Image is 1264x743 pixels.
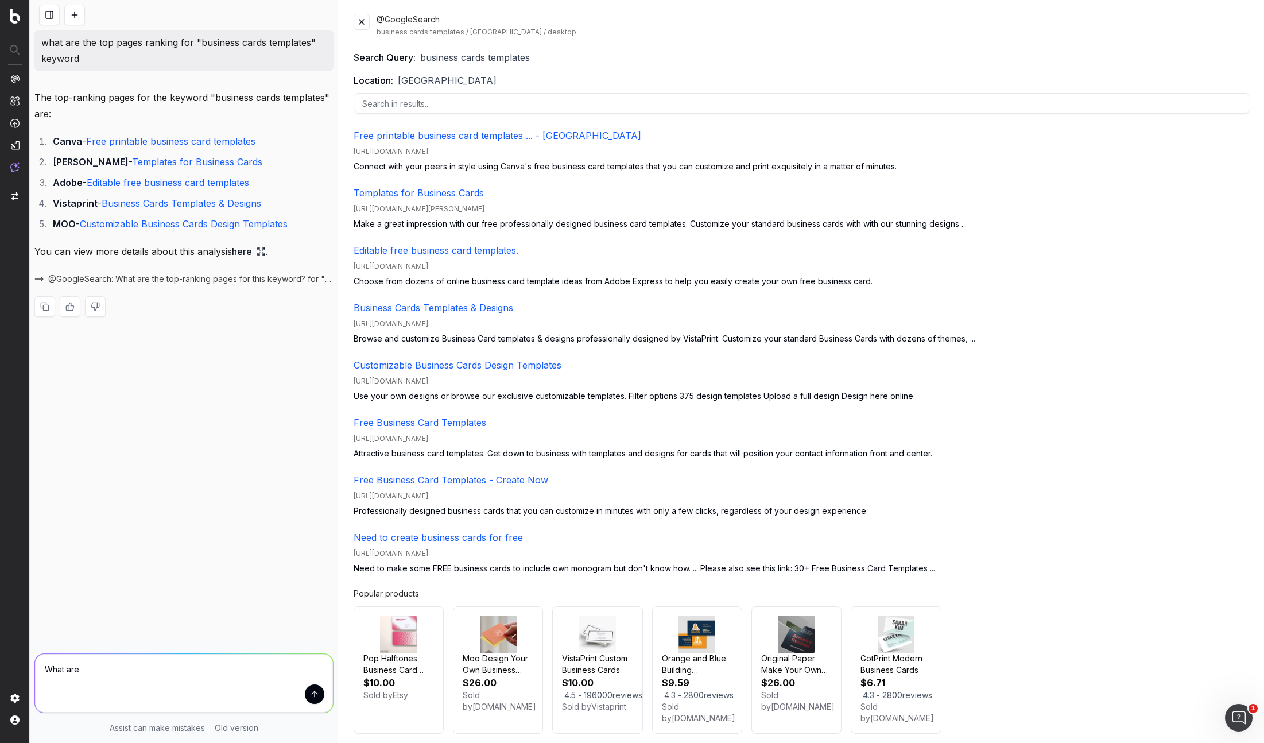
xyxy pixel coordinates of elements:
[398,73,497,87] span: [GEOGRAPHIC_DATA]
[354,434,1250,443] div: [URL][DOMAIN_NAME]
[860,676,931,690] div: $6.71
[377,28,1250,37] div: business cards templates / [GEOGRAPHIC_DATA] / desktop
[363,653,434,676] h4: Pop Halftones Business Card Templates
[354,549,1250,558] div: [URL][DOMAIN_NAME]
[49,154,334,170] li: -
[34,243,334,260] p: You can view more details about this analysis .
[354,377,1250,386] div: [URL][DOMAIN_NAME]
[463,653,533,676] h4: Moo Design Your Own Business Cards
[10,694,20,703] img: Setting
[53,218,76,230] strong: MOO
[53,136,82,147] strong: Canva
[102,198,261,209] a: Business Cards Templates & Designs
[53,177,83,188] strong: Adobe
[664,690,676,701] span: 4.3
[354,262,1250,271] div: [URL][DOMAIN_NAME]
[49,175,334,191] li: -
[354,187,484,199] a: Templates for Business Cards
[354,73,393,87] h4: Location:
[35,654,333,713] textarea: What are
[53,198,98,209] strong: Vistaprint
[354,147,1250,156] div: [URL][DOMAIN_NAME]
[354,319,1250,328] div: [URL][DOMAIN_NAME]
[761,676,832,690] div: $26.00
[354,417,486,428] a: Free Business Card Templates
[377,14,1250,37] div: @GoogleSearch
[354,563,1250,574] p: Need to make some FREE business cards to include own monogram but don't know how. ... Please also...
[80,218,288,230] a: Customizable Business Cards Design Templates
[10,96,20,106] img: Intelligence
[49,216,334,232] li: -
[562,653,633,676] h4: VistaPrint Custom Business Cards
[354,276,1250,287] p: Choose from dozens of online business card template ideas from Adobe Express to help you easily c...
[354,204,1250,214] div: [URL][DOMAIN_NAME][PERSON_NAME]
[10,715,20,725] img: My account
[579,616,616,653] img: VistaPrint Custom Business Cards
[354,390,1250,402] p: Use your own designs or browse our exclusive customizable templates. Filter options 375 design te...
[354,245,518,256] a: Editable free business card templates.
[354,474,548,486] a: Free Business Card Templates - Create Now
[354,51,416,64] h4: Search Query:
[10,141,20,150] img: Studio
[878,616,914,653] img: GotPrint Modern Business Cards
[678,690,681,701] span: -
[10,9,20,24] img: Botify logo
[380,616,417,653] img: Pop Halftones Business Card Templates
[480,616,517,653] img: Moo Design Your Own Business Cards
[86,136,255,147] a: Free printable business card templates
[578,690,581,701] span: -
[10,118,20,128] img: Activation
[684,690,734,701] span: 2800 reviews
[354,492,1250,501] div: [URL][DOMAIN_NAME]
[132,156,262,168] a: Templates for Business Cards
[662,653,732,676] h4: Orange and Blue Building Construction Business Cards
[354,448,1250,459] p: Attractive business card templates. Get down to business with templates and designs for cards tha...
[562,676,633,690] div: $10.00
[354,333,1250,345] p: Browse and customize Business Card templates & designs professionally designed by VistaPrint. Cus...
[41,34,327,67] p: what are the top pages ranking for "business cards templates" keyword
[48,273,334,285] span: @GoogleSearch: What are the top-ranking pages for this keyword? for "business cards templates" on...
[354,505,1250,517] p: Professionally designed business cards that you can customize in minutes with only a few clicks, ...
[87,177,249,188] a: Editable free business card templates
[863,690,874,701] span: 4.3
[761,653,832,676] h4: Original Paper Make Your Own Business Cards
[463,690,533,713] div: Sold by [DOMAIN_NAME]
[53,156,129,168] strong: [PERSON_NAME]
[662,701,732,724] div: Sold by [DOMAIN_NAME]
[11,192,18,200] img: Switch project
[662,676,732,690] div: $9.59
[584,690,642,701] span: 196000 reviews
[354,588,1250,599] h3: Popular products
[877,690,880,701] span: -
[463,676,533,690] div: $26.00
[860,701,931,724] div: Sold by [DOMAIN_NAME]
[562,701,633,713] div: Sold by Vistaprint
[882,690,932,701] span: 2800 reviews
[355,93,1249,114] input: Search in results...
[354,532,523,543] a: Need to create business cards for free
[354,130,641,141] a: Free printable business card templates ... - [GEOGRAPHIC_DATA]
[761,690,832,713] div: Sold by [DOMAIN_NAME]
[49,133,334,149] li: -
[678,616,715,653] img: Orange and Blue Building Construction Business Cards
[1249,704,1258,713] span: 1
[354,359,561,371] a: Customizable Business Cards Design Templates
[1225,704,1253,732] iframe: Intercom live chat
[215,722,258,734] a: Old version
[354,161,1250,172] p: Connect with your peers in style using Canva's free business card templates that you can customiz...
[49,195,334,211] li: -
[778,616,815,653] img: Original Paper Make Your Own Business Cards
[34,273,334,285] button: @GoogleSearch: What are the top-ranking pages for this keyword? for "business cards templates" on...
[860,653,931,676] h4: GotPrint Modern Business Cards
[110,722,205,734] p: Assist can make mistakes
[564,690,576,701] span: 4.5
[354,218,1250,230] p: Make a great impression with our free professionally designed business card templates. Customize ...
[34,90,334,122] p: The top-ranking pages for the keyword "business cards templates" are:
[354,302,513,314] a: Business Cards Templates & Designs
[10,74,20,83] img: Analytics
[232,243,266,260] a: here
[10,162,20,172] img: Assist
[420,51,530,64] span: business cards templates
[363,690,434,701] div: Sold by Etsy
[363,676,434,690] div: $10.00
